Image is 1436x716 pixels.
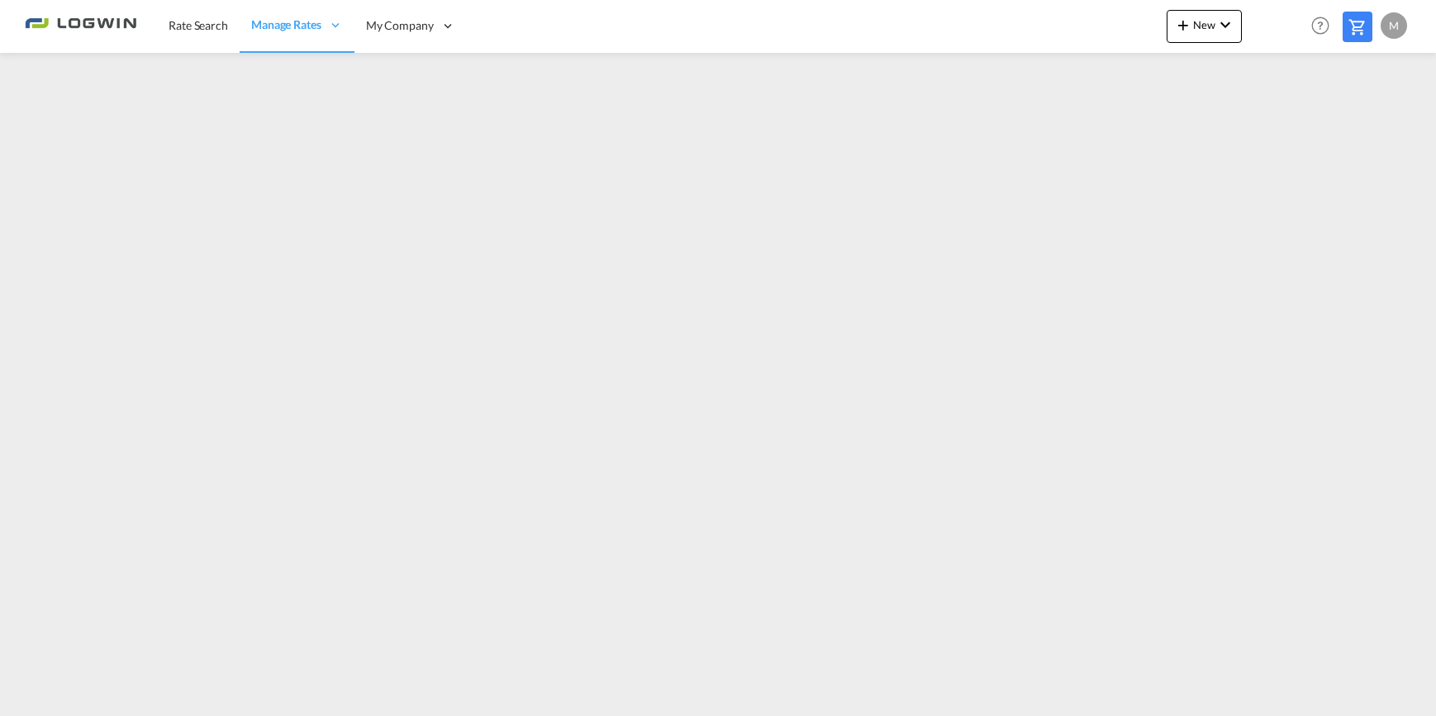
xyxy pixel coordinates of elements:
button: icon-plus 400-fgNewicon-chevron-down [1167,10,1242,43]
span: New [1173,18,1235,31]
span: My Company [366,17,434,34]
span: Help [1306,12,1334,40]
md-icon: icon-plus 400-fg [1173,15,1193,35]
md-icon: icon-chevron-down [1215,15,1235,35]
div: M [1381,12,1407,39]
img: 2761ae10d95411efa20a1f5e0282d2d7.png [25,7,136,45]
span: Rate Search [169,18,228,32]
div: Help [1306,12,1343,41]
span: Manage Rates [251,17,321,33]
